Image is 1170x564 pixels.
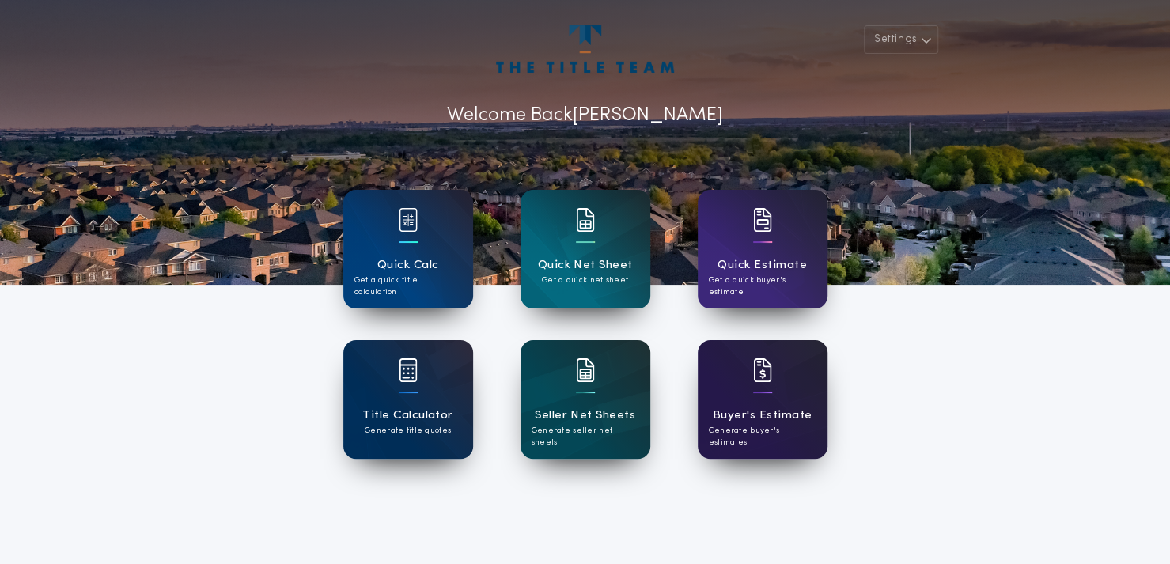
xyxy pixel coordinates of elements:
p: Generate buyer's estimates [709,425,816,449]
img: card icon [576,208,595,232]
a: card iconBuyer's EstimateGenerate buyer's estimates [698,340,827,459]
img: account-logo [496,25,673,73]
img: card icon [753,358,772,382]
button: Settings [864,25,938,54]
a: card iconTitle CalculatorGenerate title quotes [343,340,473,459]
a: card iconQuick CalcGet a quick title calculation [343,190,473,308]
h1: Quick Estimate [718,256,807,274]
p: Welcome Back [PERSON_NAME] [447,101,723,130]
p: Get a quick buyer's estimate [709,274,816,298]
a: card iconSeller Net SheetsGenerate seller net sheets [521,340,650,459]
p: Get a quick net sheet [542,274,628,286]
a: card iconQuick EstimateGet a quick buyer's estimate [698,190,827,308]
img: card icon [753,208,772,232]
img: card icon [576,358,595,382]
p: Generate seller net sheets [532,425,639,449]
p: Get a quick title calculation [354,274,462,298]
a: card iconQuick Net SheetGet a quick net sheet [521,190,650,308]
h1: Quick Calc [377,256,439,274]
h1: Title Calculator [362,407,452,425]
p: Generate title quotes [365,425,451,437]
h1: Buyer's Estimate [713,407,812,425]
h1: Quick Net Sheet [538,256,633,274]
img: card icon [399,208,418,232]
h1: Seller Net Sheets [535,407,635,425]
img: card icon [399,358,418,382]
